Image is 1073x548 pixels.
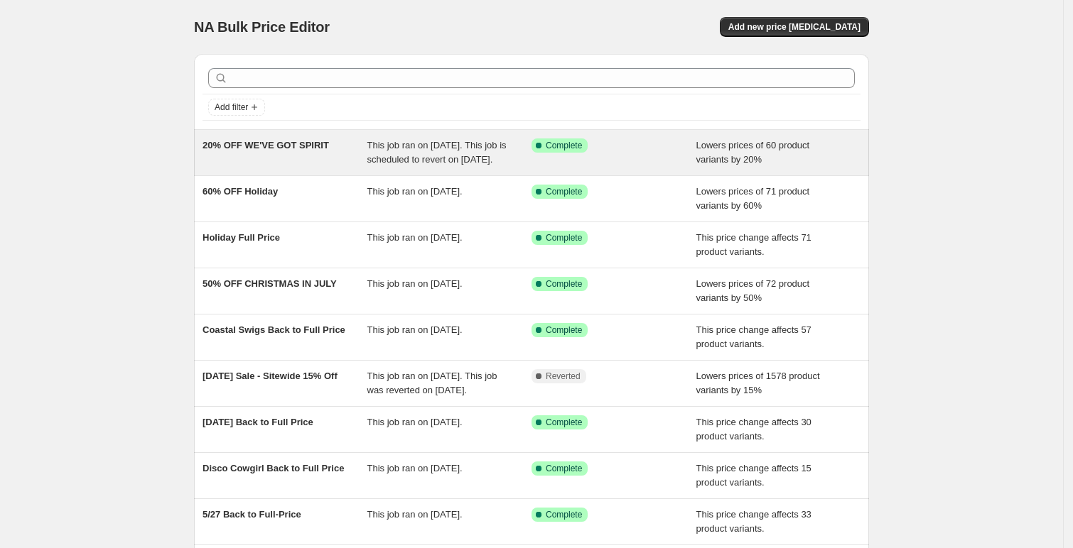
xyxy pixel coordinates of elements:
span: [DATE] Back to Full Price [203,417,313,427]
span: This job ran on [DATE]. This job was reverted on [DATE]. [367,371,497,395]
span: NA Bulk Price Editor [194,19,330,35]
span: Lowers prices of 71 product variants by 60% [696,186,810,211]
span: This job ran on [DATE]. [367,232,463,243]
span: This price change affects 15 product variants. [696,463,812,488]
span: Complete [546,509,582,520]
span: This price change affects 30 product variants. [696,417,812,442]
span: Reverted [546,371,581,382]
span: This price change affects 57 product variants. [696,324,812,349]
span: Complete [546,232,582,243]
span: This job ran on [DATE]. [367,509,463,520]
span: 60% OFF Holiday [203,186,278,197]
span: Add new price [MEDICAL_DATA] [728,21,861,33]
span: Holiday Full Price [203,232,280,243]
span: Coastal Swigs Back to Full Price [203,324,345,335]
span: Lowers prices of 72 product variants by 50% [696,278,810,303]
span: 20% OFF WE'VE GOT SPIRIT [203,140,329,150]
span: [DATE] Sale - Sitewide 15% Off [203,371,338,381]
span: This job ran on [DATE]. [367,186,463,197]
span: This job ran on [DATE]. This job is scheduled to revert on [DATE]. [367,140,507,165]
span: 5/27 Back to Full-Price [203,509,301,520]
span: Complete [546,324,582,336]
span: Lowers prices of 1578 product variants by 15% [696,371,820,395]
span: This price change affects 71 product variants. [696,232,812,257]
span: This job ran on [DATE]. [367,324,463,335]
button: Add filter [208,99,265,116]
span: 50% OFF CHRISTMAS IN JULY [203,278,337,289]
button: Add new price [MEDICAL_DATA] [720,17,869,37]
span: Lowers prices of 60 product variants by 20% [696,140,810,165]
span: Complete [546,417,582,428]
span: Add filter [215,102,248,113]
span: This price change affects 33 product variants. [696,509,812,534]
span: This job ran on [DATE]. [367,463,463,473]
span: This job ran on [DATE]. [367,278,463,289]
span: Complete [546,186,582,197]
span: Complete [546,278,582,290]
span: Complete [546,140,582,151]
span: Complete [546,463,582,474]
span: Disco Cowgirl Back to Full Price [203,463,344,473]
span: This job ran on [DATE]. [367,417,463,427]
